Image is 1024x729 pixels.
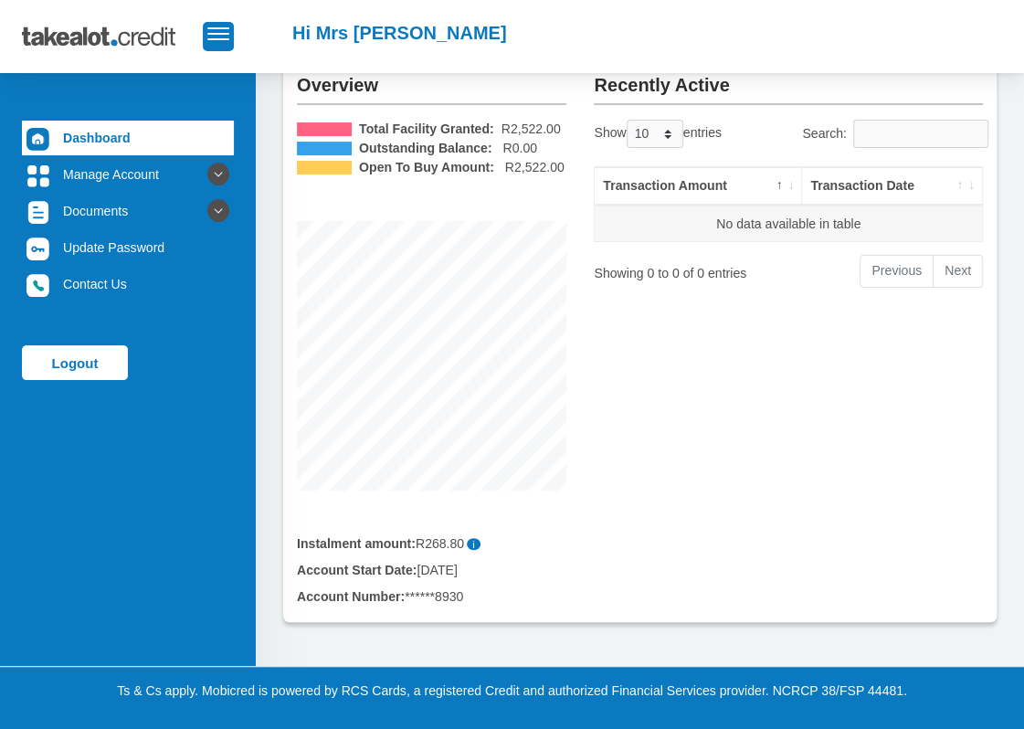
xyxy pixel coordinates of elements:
[627,120,683,148] select: Showentries
[594,59,983,96] h2: Recently Active
[467,538,480,550] span: i
[297,534,566,554] div: R268.80
[853,120,988,148] input: Search:
[22,157,234,192] a: Manage Account
[292,22,506,44] h2: Hi Mrs [PERSON_NAME]
[359,158,494,177] b: Open To Buy Amount:
[22,14,203,59] img: takealot_credit_logo.svg
[502,139,537,158] span: R0.00
[594,120,721,148] label: Show entries
[505,158,565,177] span: R2,522.00
[283,561,580,580] div: [DATE]
[88,681,937,701] p: Ts & Cs apply. Mobicred is powered by RCS Cards, a registered Credit and authorized Financial Ser...
[501,120,561,139] span: R2,522.00
[297,59,566,96] h2: Overview
[595,167,802,206] th: Transaction Amount: activate to sort column descending
[595,206,982,242] td: No data available in table
[359,139,492,158] b: Outstanding Balance:
[297,563,417,577] b: Account Start Date:
[802,120,983,148] label: Search:
[802,167,982,206] th: Transaction Date: activate to sort column ascending
[359,120,494,139] b: Total Facility Granted:
[297,589,405,604] b: Account Number:
[22,267,234,301] a: Contact Us
[22,121,234,155] a: Dashboard
[22,230,234,265] a: Update Password
[594,253,740,283] div: Showing 0 to 0 of 0 entries
[297,536,416,551] b: Instalment amount:
[22,345,128,380] a: Logout
[22,194,234,228] a: Documents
